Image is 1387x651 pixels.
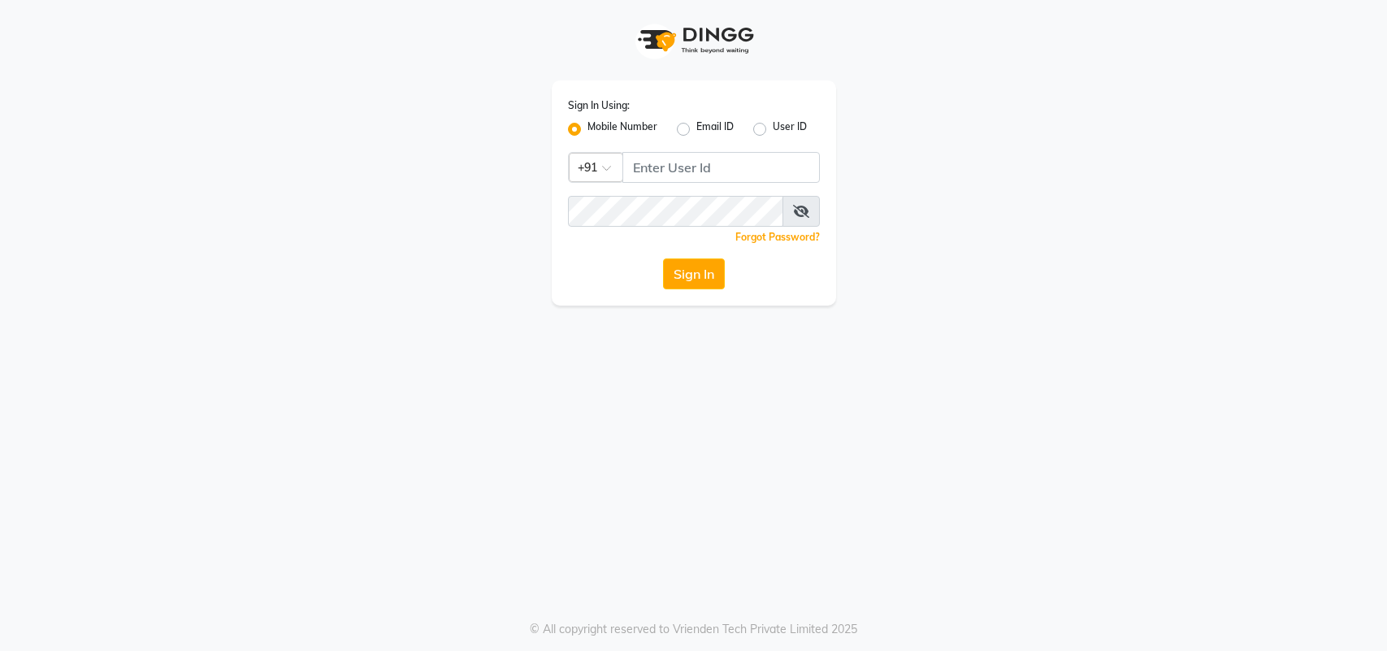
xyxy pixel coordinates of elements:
[568,98,630,113] label: Sign In Using:
[663,258,725,289] button: Sign In
[773,119,807,139] label: User ID
[622,152,820,183] input: Username
[629,16,759,64] img: logo1.svg
[735,231,820,243] a: Forgot Password?
[587,119,657,139] label: Mobile Number
[568,196,783,227] input: Username
[696,119,734,139] label: Email ID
